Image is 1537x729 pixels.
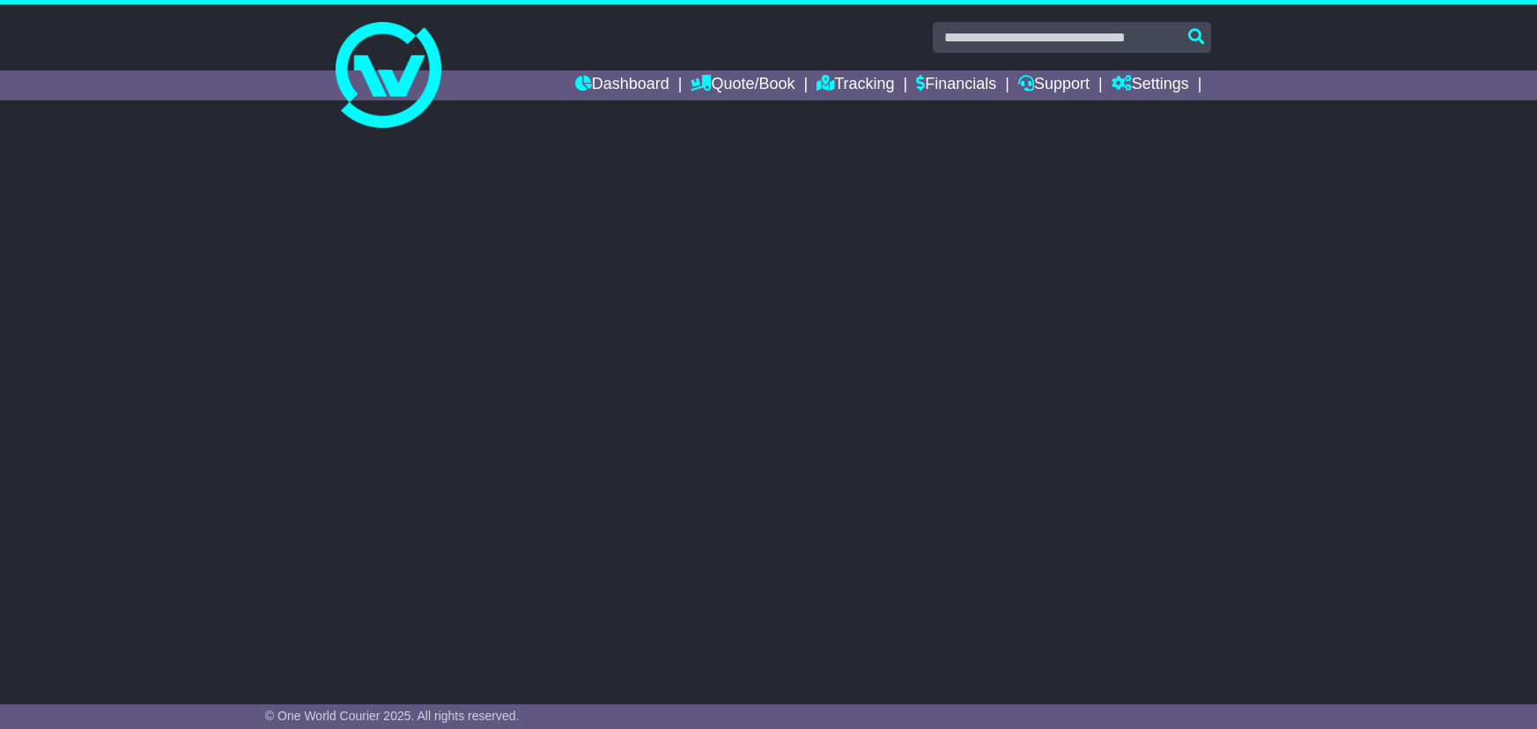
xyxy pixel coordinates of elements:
[265,709,520,723] span: © One World Courier 2025. All rights reserved.
[575,70,669,100] a: Dashboard
[691,70,794,100] a: Quote/Book
[1018,70,1090,100] a: Support
[817,70,894,100] a: Tracking
[916,70,996,100] a: Financials
[1112,70,1189,100] a: Settings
